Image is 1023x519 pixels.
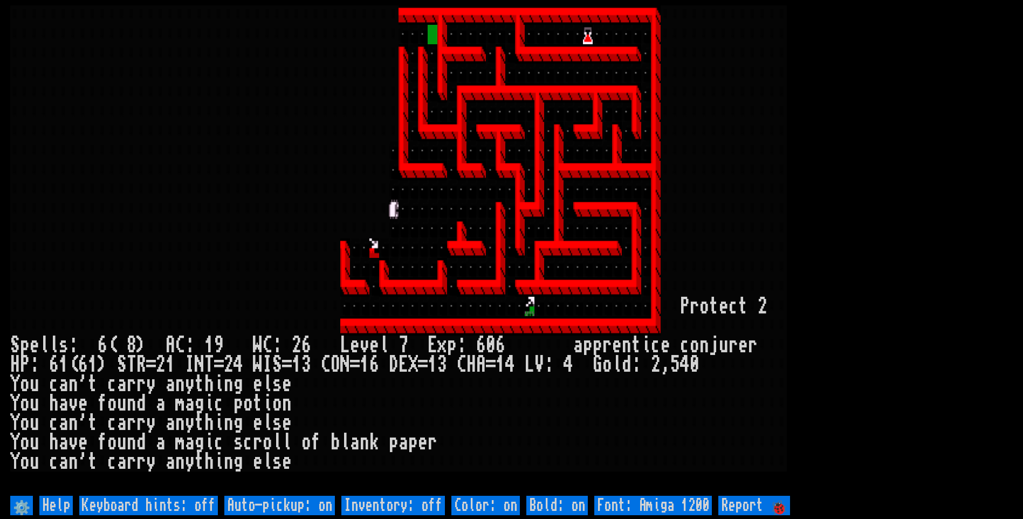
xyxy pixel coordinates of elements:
[107,336,117,355] div: (
[175,452,185,472] div: n
[292,355,301,374] div: 1
[98,336,107,355] div: 6
[457,355,466,374] div: C
[98,394,107,413] div: f
[204,433,214,452] div: i
[214,413,224,433] div: i
[68,413,78,433] div: n
[156,394,166,413] div: a
[311,433,321,452] div: f
[748,336,758,355] div: r
[166,374,175,394] div: a
[428,355,437,374] div: 1
[107,394,117,413] div: o
[340,336,350,355] div: L
[30,394,39,413] div: u
[253,394,263,413] div: t
[175,336,185,355] div: C
[117,355,127,374] div: S
[117,413,127,433] div: a
[59,374,68,394] div: a
[10,433,20,452] div: Y
[204,452,214,472] div: h
[272,355,282,374] div: S
[486,355,496,374] div: =
[175,433,185,452] div: m
[146,452,156,472] div: y
[78,394,88,413] div: e
[690,355,699,374] div: 0
[263,413,272,433] div: l
[127,433,136,452] div: n
[369,433,379,452] div: k
[156,355,166,374] div: 2
[30,374,39,394] div: u
[709,336,719,355] div: j
[127,413,136,433] div: r
[175,413,185,433] div: n
[428,336,437,355] div: E
[49,355,59,374] div: 6
[602,355,612,374] div: o
[631,336,641,355] div: t
[107,452,117,472] div: c
[195,452,204,472] div: t
[78,433,88,452] div: e
[136,355,146,374] div: R
[127,374,136,394] div: r
[331,433,340,452] div: b
[166,452,175,472] div: a
[175,394,185,413] div: m
[389,355,399,374] div: D
[146,374,156,394] div: y
[496,355,505,374] div: 1
[127,452,136,472] div: r
[234,433,243,452] div: s
[68,433,78,452] div: v
[204,413,214,433] div: h
[146,413,156,433] div: y
[136,413,146,433] div: r
[10,336,20,355] div: S
[224,496,335,515] input: Auto-pickup: on
[301,355,311,374] div: 3
[263,394,272,413] div: i
[10,394,20,413] div: Y
[117,394,127,413] div: u
[292,336,301,355] div: 2
[428,433,437,452] div: r
[185,374,195,394] div: y
[350,433,360,452] div: a
[272,452,282,472] div: s
[10,413,20,433] div: Y
[234,355,243,374] div: 4
[59,413,68,433] div: a
[88,374,98,394] div: t
[20,394,30,413] div: o
[369,355,379,374] div: 6
[451,496,520,515] input: Color: on
[79,496,218,515] input: Keyboard hints: off
[117,452,127,472] div: a
[214,433,224,452] div: c
[68,355,78,374] div: (
[185,394,195,413] div: a
[594,496,712,515] input: Font: Amiga 1200
[272,374,282,394] div: s
[263,355,272,374] div: I
[282,452,292,472] div: e
[680,297,690,316] div: P
[573,336,583,355] div: a
[175,374,185,394] div: n
[88,452,98,472] div: t
[195,355,204,374] div: N
[78,452,88,472] div: '
[204,394,214,413] div: i
[136,452,146,472] div: r
[272,413,282,433] div: s
[534,355,544,374] div: V
[234,374,243,394] div: g
[20,452,30,472] div: o
[680,355,690,374] div: 4
[719,336,729,355] div: u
